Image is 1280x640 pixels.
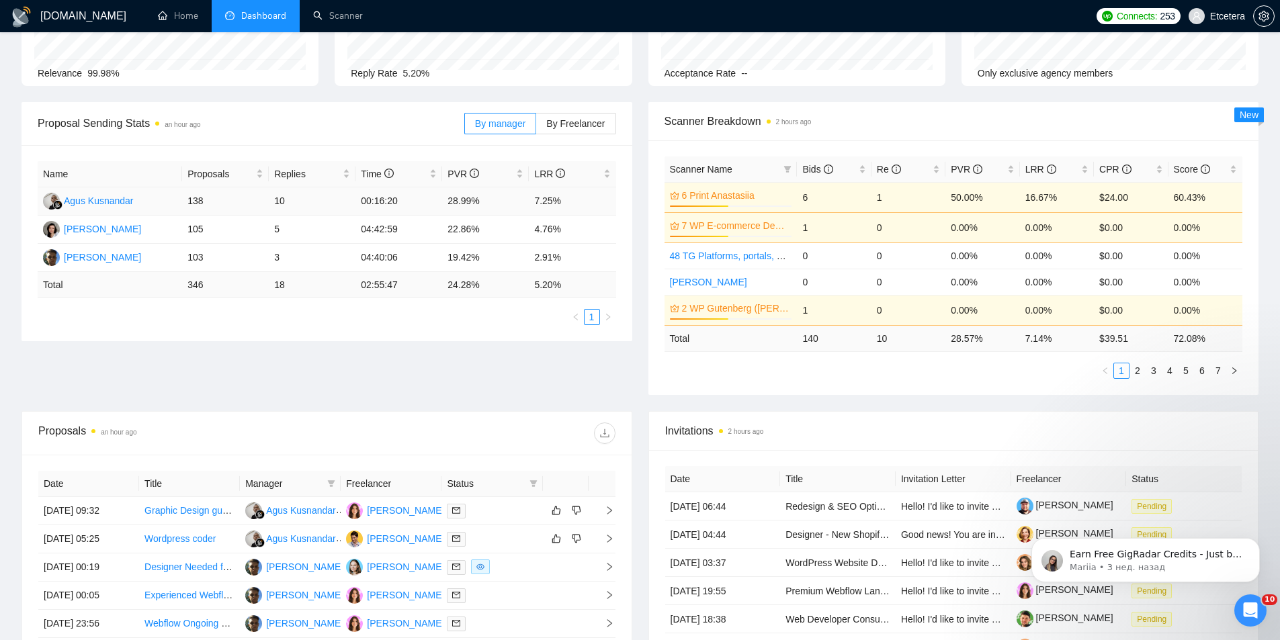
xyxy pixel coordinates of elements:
a: TT[PERSON_NAME] [43,223,141,234]
td: Premium Webflow Landing Page Design for Deal Soldier [780,577,896,605]
img: c1_wsTOCKuO63Co51oG6zVrBFnXkp1W6BZHtXIXSeYHRBGcUh-uNMjL9v5gRR6SRuG [1017,498,1033,514]
td: 103 [182,244,269,272]
li: 1 [1113,363,1129,379]
th: Date [665,466,781,492]
span: crown [670,304,679,313]
td: 50.00% [945,182,1019,212]
td: 105 [182,216,269,244]
a: 7 WP E-commerce Development ([PERSON_NAME] B) [682,218,790,233]
a: AP[PERSON_NAME] [245,561,343,572]
span: -- [741,68,747,79]
span: 253 [1160,9,1175,24]
td: 0.00% [1020,269,1094,295]
span: info-circle [556,169,565,178]
button: like [548,531,564,547]
span: info-circle [892,165,901,174]
td: 0.00% [1020,242,1094,269]
li: Next Page [600,309,616,325]
img: AK [43,193,60,210]
td: 0 [871,212,945,242]
span: right [604,313,612,321]
button: download [594,422,615,444]
button: right [600,309,616,325]
span: Acceptance Rate [665,68,736,79]
li: 7 [1210,363,1226,379]
img: AP [245,559,262,576]
span: LRR [534,169,565,179]
td: Wordpress coder [139,525,240,553]
td: Web Developer Consultant on Elementor, Astra, JetEngine Project [780,605,896,633]
td: 0.00% [945,242,1019,269]
a: 6 [1195,363,1209,378]
th: Replies [269,161,355,187]
td: [DATE] 09:32 [38,497,139,525]
a: [PERSON_NAME] [1017,500,1113,510]
img: VY [346,559,363,576]
td: 5.20 % [529,272,615,298]
span: PVR [447,169,479,179]
span: By manager [475,118,525,129]
span: PVR [951,164,982,175]
span: filter [527,473,540,494]
td: 19.42% [442,244,529,272]
td: 6 [797,182,871,212]
span: crown [670,221,679,230]
a: AP[PERSON_NAME] [245,589,343,600]
span: right [594,590,614,600]
span: filter [325,473,338,494]
td: 10 [269,187,355,216]
li: 4 [1162,363,1178,379]
td: [DATE] 03:37 [665,549,781,577]
img: PD [346,615,363,632]
li: 1 [584,309,600,325]
time: 2 hours ago [728,428,764,435]
div: Agus Kusnandar [266,503,336,518]
td: [DATE] 00:05 [38,582,139,610]
td: 1 [797,295,871,325]
td: $0.00 [1094,242,1168,269]
iframe: Intercom live chat [1234,594,1267,627]
span: Pending [1132,499,1172,514]
span: Bids [802,164,833,175]
span: user [1192,11,1201,21]
span: By Freelancer [546,118,605,129]
td: $24.00 [1094,182,1168,212]
img: TT [43,221,60,238]
a: Graphic Design guru needed to polish up presentation [144,505,370,516]
span: Time [361,169,393,179]
img: gigradar-bm.png [53,200,62,210]
img: gigradar-bm.png [255,510,265,519]
td: 22.86% [442,216,529,244]
td: 02:55:47 [355,272,442,298]
img: gigradar-bm.png [255,538,265,547]
span: CPR [1099,164,1131,175]
span: info-circle [1201,165,1210,174]
img: AP [245,615,262,632]
a: Designer Needed for Full Brand Refresh (Brand, Decks, Website) [144,561,417,572]
td: [DATE] 00:19 [38,553,139,582]
span: Status [447,476,523,491]
img: AK [245,531,262,547]
div: Agus Kusnandar [64,193,134,208]
a: VY[PERSON_NAME] [346,561,444,572]
th: Invitation Letter [896,466,1011,492]
span: info-circle [470,169,479,178]
span: 99.98% [87,68,119,79]
td: Experienced Webflow Developer for German Gas Company Website (40–45 Pages) [139,582,240,610]
span: dislike [572,533,581,544]
span: Re [877,164,901,175]
td: $0.00 [1094,212,1168,242]
td: 0.00% [1020,212,1094,242]
a: setting [1253,11,1275,21]
time: 2 hours ago [776,118,812,126]
a: 1 [1114,363,1129,378]
a: PD[PERSON_NAME] [346,617,444,628]
td: 24.28 % [442,272,529,298]
button: right [1226,363,1242,379]
td: 1 [871,182,945,212]
td: Redesign & SEO Optimization of Existing WordPress Website [780,492,896,520]
img: c1H5j4uuwRoiYYBPUc0TtXcw2dMxy5fGUeEXcoyQTo85fuH37bAwWfg3xyvaZyZkb6 [1017,610,1033,627]
div: [PERSON_NAME] [367,588,444,602]
span: Only exclusive agency members [978,68,1113,79]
